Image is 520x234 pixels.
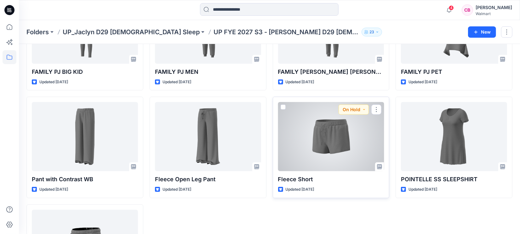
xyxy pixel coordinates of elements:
[468,26,496,38] button: New
[39,186,68,193] p: Updated [DATE]
[476,11,512,16] div: Walmart
[155,102,261,171] a: Fleece Open Leg Pant
[401,68,507,76] p: FAMILY PJ PET
[369,29,374,35] p: 23
[155,175,261,184] p: Fleece Open Leg Pant
[362,28,382,36] button: 23
[409,79,437,85] p: Updated [DATE]
[214,28,359,36] p: UP FYE 2027 S3 - [PERSON_NAME] D29 [DEMOGRAPHIC_DATA] Sleepwear
[449,5,454,10] span: 4
[462,4,473,16] div: CB
[401,175,507,184] p: POINTELLE SS SLEEPSHIRT
[409,186,437,193] p: Updated [DATE]
[286,186,314,193] p: Updated [DATE]
[155,68,261,76] p: FAMILY PJ MEN
[32,102,138,171] a: Pant with Contrast WB
[278,175,384,184] p: Fleece Short
[26,28,49,36] a: Folders
[163,186,191,193] p: Updated [DATE]
[32,68,138,76] p: FAMILY PJ BIG KID
[278,68,384,76] p: FAMILY [PERSON_NAME] [PERSON_NAME]
[401,102,507,171] a: POINTELLE SS SLEEPSHIRT
[278,102,384,171] a: Fleece Short
[286,79,314,85] p: Updated [DATE]
[63,28,200,36] a: UP_Jaclyn D29 [DEMOGRAPHIC_DATA] Sleep
[476,4,512,11] div: [PERSON_NAME]
[39,79,68,85] p: Updated [DATE]
[163,79,191,85] p: Updated [DATE]
[32,175,138,184] p: Pant with Contrast WB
